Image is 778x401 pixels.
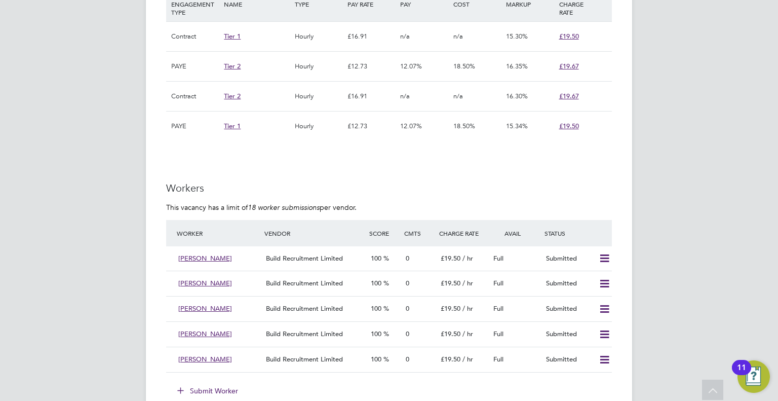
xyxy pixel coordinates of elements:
div: Submitted [542,351,595,368]
span: 100 [371,330,381,338]
div: Status [542,224,612,242]
span: 0 [406,355,409,363]
span: £19.67 [559,62,579,70]
span: 15.34% [506,122,528,130]
span: 0 [406,279,409,287]
span: / hr [462,355,473,363]
span: Tier 2 [224,92,241,100]
span: 0 [406,254,409,263]
div: £12.73 [345,52,398,81]
span: Tier 1 [224,32,241,41]
span: 12.07% [400,122,422,130]
span: 16.35% [506,62,528,70]
div: Submitted [542,301,595,317]
span: £19.50 [441,330,460,338]
span: n/a [400,32,410,41]
div: £16.91 [345,82,398,111]
div: Hourly [292,22,345,51]
span: [PERSON_NAME] [178,355,232,363]
span: Full [493,304,503,313]
span: £19.50 [441,355,460,363]
span: £19.50 [441,279,460,287]
div: Worker [174,224,262,242]
span: Full [493,355,503,363]
div: Hourly [292,82,345,111]
span: [PERSON_NAME] [178,279,232,287]
div: PAYE [169,52,221,81]
span: Build Recruitment Limited [266,355,343,363]
h3: Workers [166,181,612,195]
span: n/a [453,32,463,41]
span: [PERSON_NAME] [178,330,232,338]
div: Vendor [262,224,367,242]
span: 100 [371,355,381,363]
div: Contract [169,22,221,51]
p: This vacancy has a limit of per vendor. [166,203,612,212]
div: Hourly [292,112,345,141]
span: £19.50 [441,304,460,313]
span: n/a [453,92,463,100]
div: £16.91 [345,22,398,51]
div: Cmts [402,224,437,242]
span: / hr [462,330,473,338]
span: / hr [462,304,473,313]
div: Score [367,224,402,242]
span: 16.30% [506,92,528,100]
span: [PERSON_NAME] [178,254,232,263]
span: 18.50% [453,62,475,70]
div: Avail [489,224,542,242]
span: 18.50% [453,122,475,130]
span: Tier 2 [224,62,241,70]
span: Build Recruitment Limited [266,304,343,313]
span: £19.50 [559,122,579,130]
button: Open Resource Center, 11 new notifications [737,360,770,393]
span: Build Recruitment Limited [266,330,343,338]
span: n/a [400,92,410,100]
span: Full [493,254,503,263]
span: Full [493,330,503,338]
span: 100 [371,279,381,287]
div: Contract [169,82,221,111]
button: Submit Worker [170,383,246,399]
div: Hourly [292,52,345,81]
span: Full [493,279,503,287]
div: Submitted [542,326,595,343]
span: 100 [371,304,381,313]
span: [PERSON_NAME] [178,304,232,313]
em: 18 worker submissions [248,203,320,212]
span: 15.30% [506,32,528,41]
span: Tier 1 [224,122,241,130]
span: £19.50 [441,254,460,263]
div: £12.73 [345,112,398,141]
span: / hr [462,254,473,263]
span: 0 [406,330,409,338]
div: Submitted [542,275,595,292]
span: 100 [371,254,381,263]
span: £19.67 [559,92,579,100]
span: Build Recruitment Limited [266,254,343,263]
div: PAYE [169,112,221,141]
div: Charge Rate [437,224,489,242]
span: / hr [462,279,473,287]
span: 0 [406,304,409,313]
span: Build Recruitment Limited [266,279,343,287]
span: £19.50 [559,32,579,41]
span: 12.07% [400,62,422,70]
div: 11 [737,368,746,381]
div: Submitted [542,250,595,267]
